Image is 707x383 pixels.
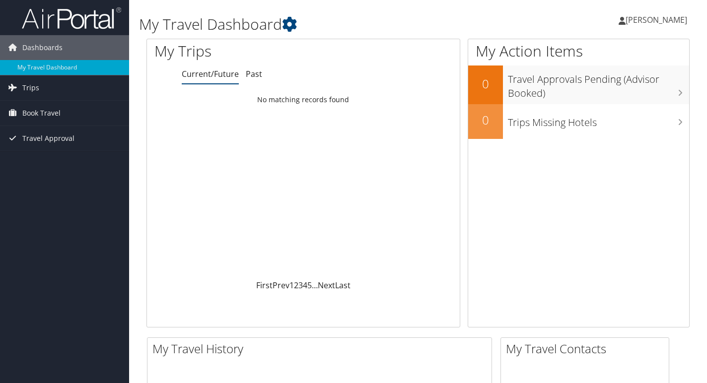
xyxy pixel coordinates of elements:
h2: 0 [468,112,503,128]
a: 2 [294,280,298,291]
a: 0Travel Approvals Pending (Advisor Booked) [468,65,689,104]
a: 1 [289,280,294,291]
h2: My Travel Contacts [506,340,669,357]
a: Next [318,280,335,291]
h2: My Travel History [152,340,492,357]
a: Last [335,280,351,291]
a: 5 [307,280,312,291]
img: airportal-logo.png [22,6,121,30]
a: Current/Future [182,68,239,79]
h3: Trips Missing Hotels [508,111,689,129]
a: 3 [298,280,303,291]
a: [PERSON_NAME] [619,5,697,35]
a: 4 [303,280,307,291]
a: Prev [273,280,289,291]
h2: 0 [468,75,503,92]
h1: My Action Items [468,41,689,62]
a: First [256,280,273,291]
h1: My Trips [154,41,322,62]
h1: My Travel Dashboard [139,14,511,35]
span: Travel Approval [22,126,74,151]
span: [PERSON_NAME] [626,14,687,25]
td: No matching records found [147,91,460,109]
span: Book Travel [22,101,61,126]
span: … [312,280,318,291]
span: Trips [22,75,39,100]
span: Dashboards [22,35,63,60]
a: Past [246,68,262,79]
h3: Travel Approvals Pending (Advisor Booked) [508,67,689,100]
a: 0Trips Missing Hotels [468,104,689,139]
